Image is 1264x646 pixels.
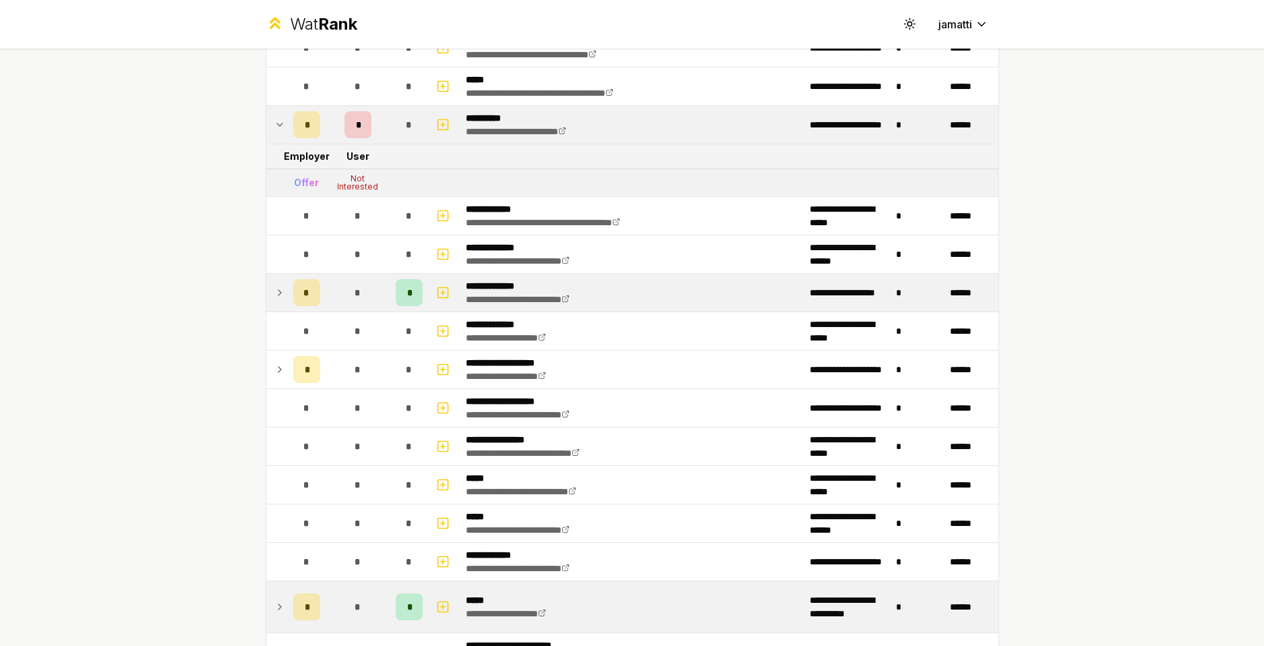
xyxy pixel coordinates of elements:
[928,12,999,36] button: jamatti
[266,13,358,35] a: WatRank
[294,176,319,189] div: Offer
[318,14,357,34] span: Rank
[290,13,357,35] div: Wat
[326,144,390,169] td: User
[288,144,326,169] td: Employer
[331,175,385,191] div: Not Interested
[938,16,972,32] span: jamatti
